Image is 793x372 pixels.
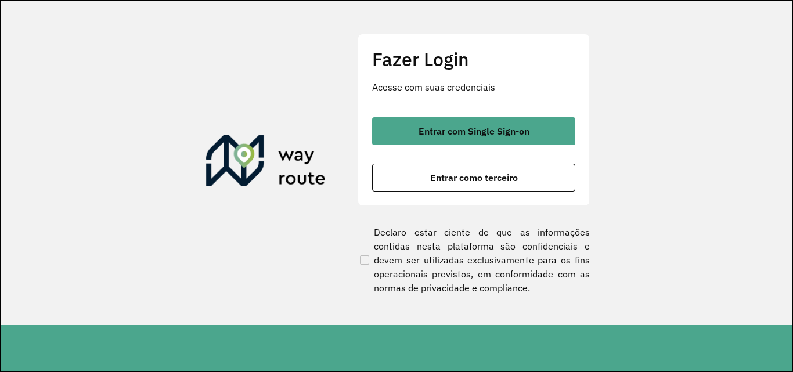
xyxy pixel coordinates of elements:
[372,164,575,192] button: button
[358,225,590,295] label: Declaro estar ciente de que as informações contidas nesta plataforma são confidenciais e devem se...
[372,48,575,70] h2: Fazer Login
[372,80,575,94] p: Acesse com suas credenciais
[206,135,326,191] img: Roteirizador AmbevTech
[430,173,518,182] span: Entrar como terceiro
[419,127,529,136] span: Entrar com Single Sign-on
[372,117,575,145] button: button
